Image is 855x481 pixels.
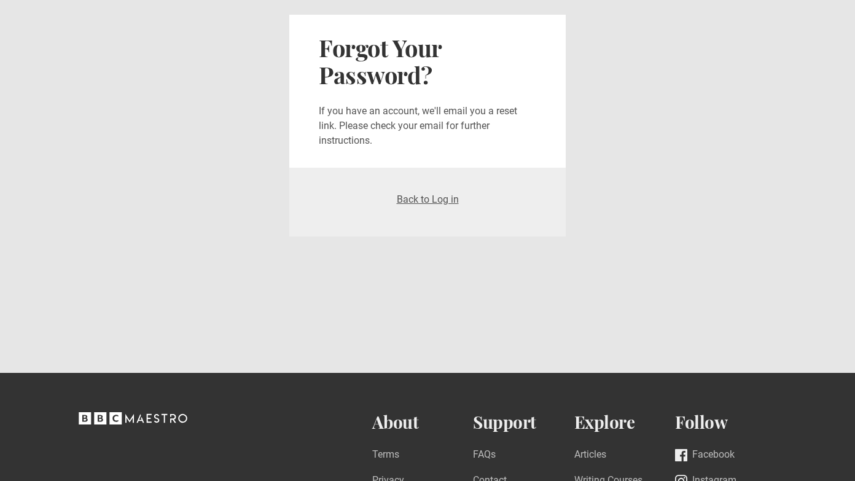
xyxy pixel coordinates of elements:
[397,194,459,205] a: Back to Log in
[473,447,496,464] a: FAQs
[574,447,606,464] a: Articles
[319,104,536,148] p: If you have an account, we'll email you a reset link. Please check your email for further instruc...
[473,412,574,432] h2: Support
[675,412,776,432] h2: Follow
[675,447,735,464] a: Facebook
[372,412,474,432] h2: About
[79,412,187,424] svg: BBC Maestro, back to top
[319,34,536,89] h2: Forgot Your Password?
[372,447,399,464] a: Terms
[574,412,676,432] h2: Explore
[79,416,187,428] a: BBC Maestro, back to top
